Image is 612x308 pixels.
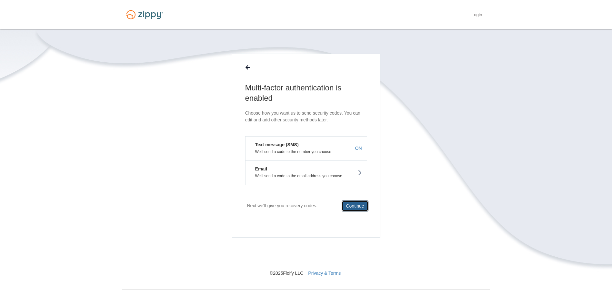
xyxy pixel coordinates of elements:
[250,149,362,154] p: We'll send a code to the number you choose
[250,174,362,178] p: We'll send a code to the email address you choose
[471,12,482,19] a: Login
[355,145,362,151] span: ON
[250,166,267,172] em: Email
[247,200,317,211] p: Next we'll give you recovery codes.
[245,160,367,185] button: EmailWe'll send a code to the email address you choose
[122,7,167,22] img: Logo
[245,83,367,103] h1: Multi-factor authentication is enabled
[250,141,299,148] em: Text message (SMS)
[245,136,367,160] button: Text message (SMS)We'll send a code to the number you chooseON
[122,238,490,276] nav: © 2025 Floify LLC
[245,110,367,123] p: Choose how you want us to send security codes. You can edit and add other security methods later.
[342,200,368,211] button: Continue
[308,271,341,276] a: Privacy & Terms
